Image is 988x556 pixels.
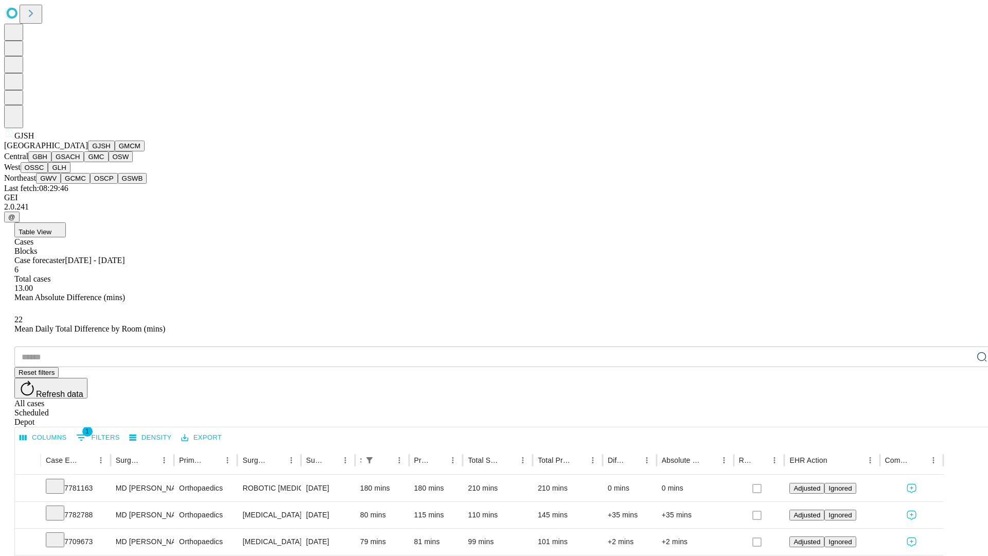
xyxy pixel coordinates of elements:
[14,131,34,140] span: GJSH
[538,502,597,528] div: 145 mins
[926,453,941,467] button: Menu
[14,293,125,302] span: Mean Absolute Difference (mins)
[118,173,147,184] button: GSWB
[824,536,856,547] button: Ignored
[468,456,500,464] div: Total Scheduled Duration
[242,456,268,464] div: Surgery Name
[20,533,36,551] button: Expand
[378,453,392,467] button: Sort
[793,484,820,492] span: Adjusted
[36,173,61,184] button: GWV
[4,184,68,193] span: Last fetch: 08:29:46
[8,213,15,221] span: @
[4,163,21,171] span: West
[46,502,105,528] div: 7782788
[270,453,284,467] button: Sort
[14,324,165,333] span: Mean Daily Total Difference by Room (mins)
[46,529,105,555] div: 7709673
[360,529,404,555] div: 79 mins
[516,453,530,467] button: Menu
[306,529,350,555] div: [DATE]
[414,502,458,528] div: 115 mins
[61,173,90,184] button: GCMC
[116,456,142,464] div: Surgeon Name
[468,502,527,528] div: 110 mins
[21,162,48,173] button: OSSC
[789,456,827,464] div: EHR Action
[179,529,232,555] div: Orthopaedics
[586,453,600,467] button: Menu
[662,475,729,501] div: 0 mins
[4,152,28,161] span: Central
[179,456,205,464] div: Primary Service
[828,484,852,492] span: Ignored
[20,480,36,498] button: Expand
[753,453,767,467] button: Sort
[306,456,323,464] div: Surgery Date
[20,507,36,525] button: Expand
[501,453,516,467] button: Sort
[793,511,820,519] span: Adjusted
[414,475,458,501] div: 180 mins
[828,453,843,467] button: Sort
[4,141,88,150] span: [GEOGRAPHIC_DATA]
[82,426,93,437] span: 1
[116,502,169,528] div: MD [PERSON_NAME] [PERSON_NAME] Md
[789,536,824,547] button: Adjusted
[116,475,169,501] div: MD [PERSON_NAME] [PERSON_NAME] Md
[242,529,295,555] div: [MEDICAL_DATA] WITH [MEDICAL_DATA] REPAIR
[14,378,87,398] button: Refresh data
[127,430,174,446] button: Density
[19,369,55,376] span: Reset filters
[14,284,33,292] span: 13.00
[608,529,651,555] div: +2 mins
[14,367,59,378] button: Reset filters
[446,453,460,467] button: Menu
[824,510,856,520] button: Ignored
[4,173,36,182] span: Northeast
[143,453,157,467] button: Sort
[324,453,338,467] button: Sort
[4,193,984,202] div: GEI
[824,483,856,494] button: Ignored
[414,456,431,464] div: Predicted In Room Duration
[608,502,651,528] div: +35 mins
[608,456,624,464] div: Difference
[179,430,224,446] button: Export
[392,453,407,467] button: Menu
[362,453,377,467] div: 1 active filter
[608,475,651,501] div: 0 mins
[414,529,458,555] div: 81 mins
[19,228,51,236] span: Table View
[88,141,115,151] button: GJSH
[828,511,852,519] span: Ignored
[94,453,108,467] button: Menu
[48,162,70,173] button: GLH
[789,483,824,494] button: Adjusted
[14,265,19,274] span: 6
[84,151,108,162] button: GMC
[14,315,23,324] span: 22
[338,453,352,467] button: Menu
[828,538,852,546] span: Ignored
[662,529,729,555] div: +2 mins
[538,529,597,555] div: 101 mins
[4,212,20,222] button: @
[912,453,926,467] button: Sort
[538,475,597,501] div: 210 mins
[468,475,527,501] div: 210 mins
[306,502,350,528] div: [DATE]
[242,475,295,501] div: ROBOTIC [MEDICAL_DATA] KNEE TOTAL
[468,529,527,555] div: 99 mins
[242,502,295,528] div: [MEDICAL_DATA] [MEDICAL_DATA]
[179,502,232,528] div: Orthopaedics
[74,429,122,446] button: Show filters
[863,453,877,467] button: Menu
[662,502,729,528] div: +35 mins
[538,456,570,464] div: Total Predicted Duration
[640,453,654,467] button: Menu
[157,453,171,467] button: Menu
[115,141,145,151] button: GMCM
[4,202,984,212] div: 2.0.241
[65,256,125,265] span: [DATE] - [DATE]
